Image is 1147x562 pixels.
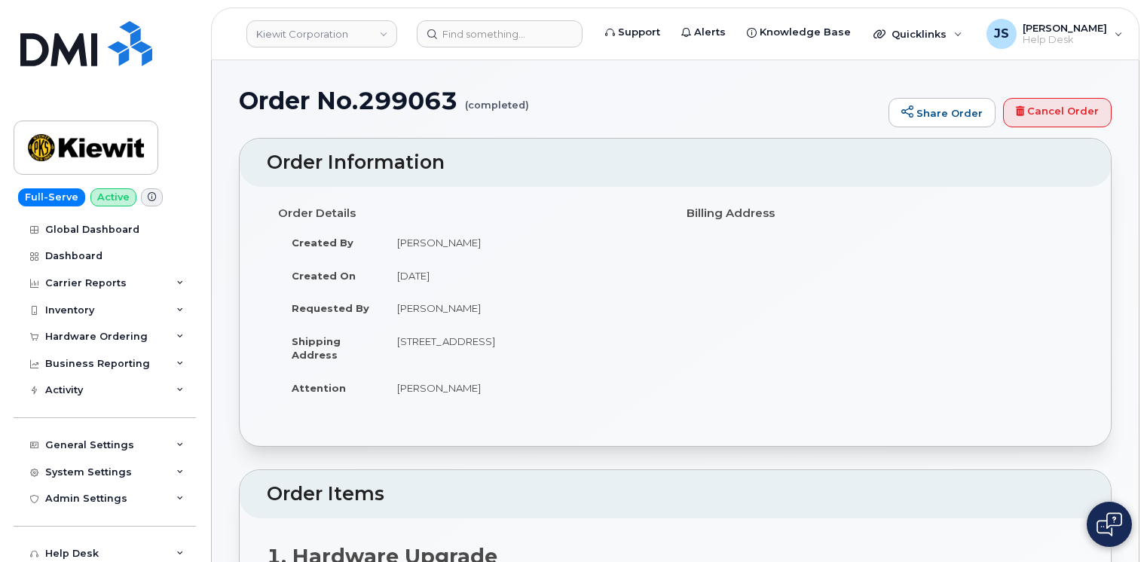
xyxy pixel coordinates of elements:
td: [PERSON_NAME] [384,371,664,405]
small: (completed) [465,87,529,111]
strong: Shipping Address [292,335,341,362]
h4: Order Details [278,207,664,220]
td: [PERSON_NAME] [384,226,664,259]
strong: Attention [292,382,346,394]
a: Share Order [889,98,996,128]
a: Cancel Order [1003,98,1112,128]
img: Open chat [1097,512,1122,536]
h2: Order Information [267,152,1084,173]
strong: Created By [292,237,353,249]
h4: Billing Address [687,207,1072,220]
td: [PERSON_NAME] [384,292,664,325]
strong: Requested By [292,302,369,314]
td: [STREET_ADDRESS] [384,325,664,371]
h2: Order Items [267,484,1084,505]
strong: Created On [292,270,356,282]
h1: Order No.299063 [239,87,881,114]
td: [DATE] [384,259,664,292]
